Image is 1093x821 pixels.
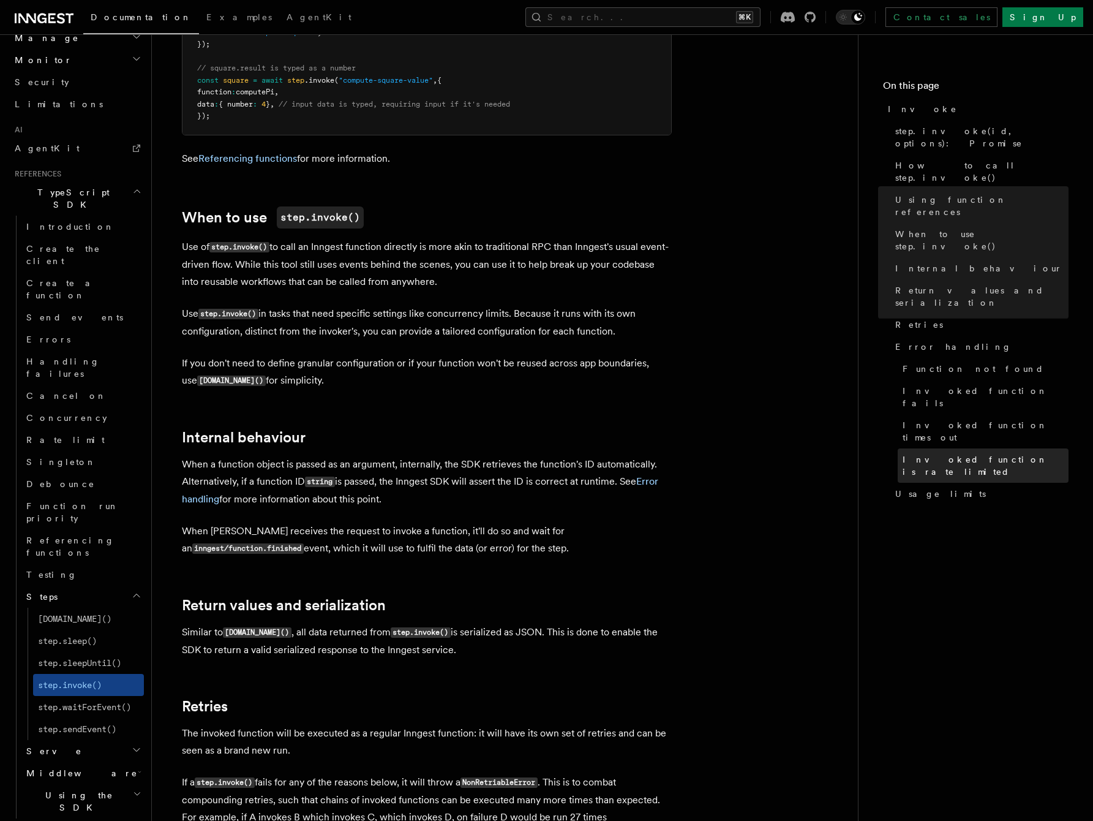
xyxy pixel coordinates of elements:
[197,28,240,37] span: functionId
[317,28,321,37] span: ,
[231,88,236,96] span: :
[10,49,144,71] button: Monitor
[287,76,304,85] span: step
[21,784,144,819] button: Using the SDK
[10,27,144,49] button: Manage
[890,257,1069,279] a: Internal behaviour
[890,336,1069,358] a: Error handling
[10,32,79,44] span: Manage
[33,674,144,696] a: step.invoke()
[197,40,210,48] span: });
[895,194,1069,218] span: Using function references
[898,448,1069,483] a: Invoked function is rate limited
[339,76,433,85] span: "compute-square-value"
[21,789,133,814] span: Using the SDK
[334,76,339,85] span: (
[890,314,1069,336] a: Retries
[214,100,219,108] span: :
[26,479,95,489] span: Debounce
[890,483,1069,505] a: Usage limits
[10,137,144,159] a: AgentKit
[236,88,274,96] span: computePi
[26,413,107,423] span: Concurrency
[26,570,77,580] span: Testing
[21,328,144,350] a: Errors
[895,284,1069,309] span: Return values and serialization
[253,76,257,85] span: =
[10,181,144,216] button: TypeScript SDK
[888,103,957,115] span: Invoke
[33,630,144,652] a: step.sleep()
[38,636,97,646] span: step.sleep()
[10,125,23,135] span: AI
[253,100,257,108] span: :
[21,272,144,306] a: Create a function
[21,745,82,757] span: Serve
[26,278,99,300] span: Create a function
[266,100,270,108] span: }
[898,414,1069,448] a: Invoked function times out
[91,12,192,22] span: Documentation
[26,457,96,467] span: Singleton
[895,262,1062,274] span: Internal behaviour
[21,429,144,451] a: Rate limit
[270,100,274,108] span: ,
[10,169,61,179] span: References
[391,627,451,638] code: step.invoke()
[182,150,672,167] p: See for more information.
[33,652,144,674] a: step.sleepUntil()
[182,206,364,229] a: When to usestep.invoke()
[883,98,1069,120] a: Invoke
[197,112,210,120] span: });
[182,456,672,508] p: When a function object is passed as an argument, internally, the SDK retrieves the function's ID ...
[885,7,997,27] a: Contact sales
[21,767,138,779] span: Middleware
[10,54,72,66] span: Monitor
[21,451,144,473] a: Singleton
[890,223,1069,257] a: When to use step.invoke()
[10,93,144,115] a: Limitations
[21,216,144,238] a: Introduction
[433,76,437,85] span: ,
[182,475,658,505] a: Error handling
[182,624,672,659] p: Similar to , all data returned from is serialized as JSON. This is done to enable the SDK to retu...
[895,125,1069,149] span: step.invoke(id, options): Promise
[26,244,100,266] span: Create the client
[182,238,672,290] p: Use of to call an Inngest function directly is more akin to traditional RPC than Inngest's usual ...
[223,627,291,638] code: [DOMAIN_NAME]()
[219,100,253,108] span: { number
[895,319,943,331] span: Retries
[182,597,386,614] a: Return values and serialization
[197,88,231,96] span: function
[21,385,144,407] a: Cancel on
[83,4,199,34] a: Documentation
[206,12,272,22] span: Examples
[197,100,214,108] span: data
[21,495,144,529] a: Function run priority
[903,453,1069,478] span: Invoked function is rate limited
[195,777,255,788] code: step.invoke()
[10,216,144,819] div: TypeScript SDK
[883,78,1069,98] h4: On this page
[197,64,356,72] span: // square.result is typed as a number
[895,159,1069,184] span: How to call step.invoke()
[21,591,58,603] span: Steps
[304,76,334,85] span: .invoke
[197,376,266,386] code: [DOMAIN_NAME]()
[182,305,672,340] p: Use in tasks that need specific settings like concurrency limits. Because it runs with its own co...
[21,350,144,385] a: Handling failures
[198,153,297,164] a: Referencing functions
[903,385,1069,409] span: Invoked function fails
[277,206,364,229] code: step.invoke()
[26,435,105,445] span: Rate limit
[898,380,1069,414] a: Invoked function fails
[33,608,144,630] a: [DOMAIN_NAME]()
[182,429,306,446] a: Internal behaviour
[199,4,279,33] a: Examples
[182,523,672,558] p: When [PERSON_NAME] receives the request to invoke a function, it'll do so and wait for an event, ...
[197,76,219,85] span: const
[223,76,249,85] span: square
[26,335,70,344] span: Errors
[890,189,1069,223] a: Using function references
[26,535,115,558] span: Referencing functions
